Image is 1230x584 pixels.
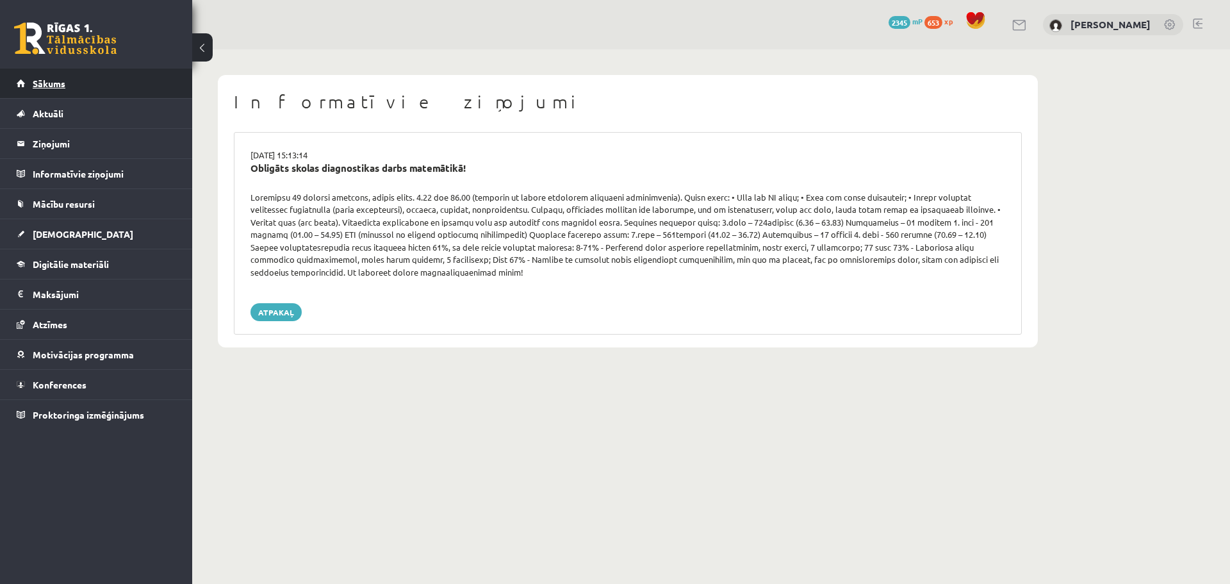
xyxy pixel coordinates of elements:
span: Motivācijas programma [33,349,134,360]
a: Motivācijas programma [17,340,176,369]
a: [PERSON_NAME] [1070,18,1151,31]
span: Konferences [33,379,86,390]
a: 653 xp [924,16,959,26]
a: Digitālie materiāli [17,249,176,279]
a: Ziņojumi [17,129,176,158]
span: xp [944,16,953,26]
span: Atzīmes [33,319,67,330]
span: mP [912,16,922,26]
legend: Ziņojumi [33,129,176,158]
span: 2345 [889,16,910,29]
a: Rīgas 1. Tālmācības vidusskola [14,22,117,54]
legend: Informatīvie ziņojumi [33,159,176,188]
a: Informatīvie ziņojumi [17,159,176,188]
div: Loremipsu 49 dolorsi ametcons, adipis elits. 4.22 doe 86.00 (temporin ut labore etdolorem aliquae... [241,191,1015,279]
a: Aktuāli [17,99,176,128]
a: Konferences [17,370,176,399]
a: Mācību resursi [17,189,176,219]
div: [DATE] 15:13:14 [241,149,1015,162]
span: Digitālie materiāli [33,258,109,270]
a: Proktoringa izmēģinājums [17,400,176,430]
span: [DEMOGRAPHIC_DATA] [33,228,133,240]
a: [DEMOGRAPHIC_DATA] [17,219,176,249]
span: Mācību resursi [33,198,95,210]
a: Maksājumi [17,279,176,309]
img: Evelīna Keiša [1049,19,1062,32]
a: 2345 mP [889,16,922,26]
span: Sākums [33,78,65,89]
a: Atzīmes [17,310,176,339]
span: 653 [924,16,942,29]
legend: Maksājumi [33,279,176,309]
div: Obligāts skolas diagnostikas darbs matemātikā! [250,161,1005,176]
h1: Informatīvie ziņojumi [234,91,1022,113]
a: Atpakaļ [250,303,302,321]
span: Aktuāli [33,108,63,119]
a: Sākums [17,69,176,98]
span: Proktoringa izmēģinājums [33,409,144,421]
